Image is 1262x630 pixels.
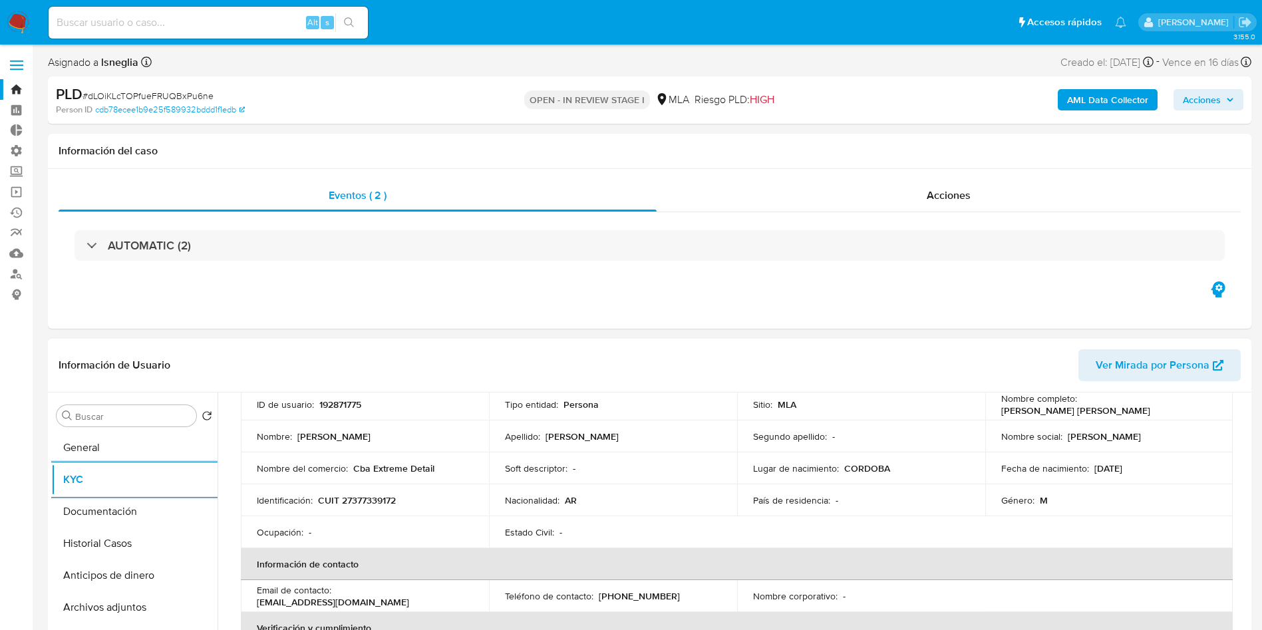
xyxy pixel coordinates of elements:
[51,528,218,559] button: Historial Casos
[329,188,387,203] span: Eventos ( 2 )
[505,494,559,506] p: Nacionalidad :
[546,430,619,442] p: [PERSON_NAME]
[1156,53,1160,71] span: -
[309,526,311,538] p: -
[307,16,318,29] span: Alt
[257,526,303,538] p: Ocupación :
[1058,89,1158,110] button: AML Data Collector
[59,359,170,372] h1: Información de Usuario
[750,92,774,107] span: HIGH
[1068,430,1141,442] p: [PERSON_NAME]
[1174,89,1243,110] button: Acciones
[257,494,313,506] p: Identificación :
[49,14,368,31] input: Buscar usuario o caso...
[832,430,835,442] p: -
[1001,404,1150,416] p: [PERSON_NAME] [PERSON_NAME]
[48,55,138,70] span: Asignado a
[1001,494,1034,506] p: Género :
[1115,17,1126,28] a: Notificaciones
[257,584,331,596] p: Email de contacto :
[257,462,348,474] p: Nombre del comercio :
[56,83,82,104] b: PLD
[51,464,218,496] button: KYC
[565,494,577,506] p: AR
[59,144,1241,158] h1: Información del caso
[1040,494,1048,506] p: M
[51,591,218,623] button: Archivos adjuntos
[82,89,214,102] span: # dLOiKLcTOPfueFRUQBxPu6ne
[95,104,245,116] a: cdb78ecee1b9e25f589932bddd1f1edb
[51,432,218,464] button: General
[1067,89,1148,110] b: AML Data Collector
[62,410,73,421] button: Buscar
[1183,89,1221,110] span: Acciones
[335,13,363,32] button: search-icon
[325,16,329,29] span: s
[559,526,562,538] p: -
[318,494,396,506] p: CUIT 27377339172
[505,398,558,410] p: Tipo entidad :
[1158,16,1233,29] p: gustavo.deseta@mercadolibre.com
[51,559,218,591] button: Anticipos de dinero
[695,92,774,107] span: Riesgo PLD:
[505,462,567,474] p: Soft descriptor :
[1096,349,1209,381] span: Ver Mirada por Persona
[75,230,1225,261] div: AUTOMATIC (2)
[353,462,434,474] p: Cba Extreme Detail
[563,398,599,410] p: Persona
[843,590,846,602] p: -
[56,104,92,116] b: Person ID
[505,526,554,538] p: Estado Civil :
[257,596,409,608] p: [EMAIL_ADDRESS][DOMAIN_NAME]
[257,430,292,442] p: Nombre :
[257,398,314,410] p: ID de usuario :
[98,55,138,70] b: lsneglia
[655,92,689,107] div: MLA
[753,398,772,410] p: Sitio :
[844,462,890,474] p: CORDOBA
[1094,462,1122,474] p: [DATE]
[51,496,218,528] button: Documentación
[753,430,827,442] p: Segundo apellido :
[1001,393,1077,404] p: Nombre completo :
[753,494,830,506] p: País de residencia :
[524,90,650,109] p: OPEN - IN REVIEW STAGE I
[319,398,361,410] p: 192871775
[753,462,839,474] p: Lugar de nacimiento :
[573,462,575,474] p: -
[753,590,838,602] p: Nombre corporativo :
[297,430,371,442] p: [PERSON_NAME]
[836,494,838,506] p: -
[505,430,540,442] p: Apellido :
[75,410,191,422] input: Buscar
[778,398,796,410] p: MLA
[1027,15,1102,29] span: Accesos rápidos
[505,590,593,602] p: Teléfono de contacto :
[1162,55,1239,70] span: Vence en 16 días
[202,410,212,425] button: Volver al orden por defecto
[1060,53,1154,71] div: Creado el: [DATE]
[1001,462,1089,474] p: Fecha de nacimiento :
[1001,430,1062,442] p: Nombre social :
[1078,349,1241,381] button: Ver Mirada por Persona
[927,188,971,203] span: Acciones
[599,590,680,602] p: [PHONE_NUMBER]
[108,238,191,253] h3: AUTOMATIC (2)
[1238,15,1252,29] a: Salir
[241,548,1233,580] th: Información de contacto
